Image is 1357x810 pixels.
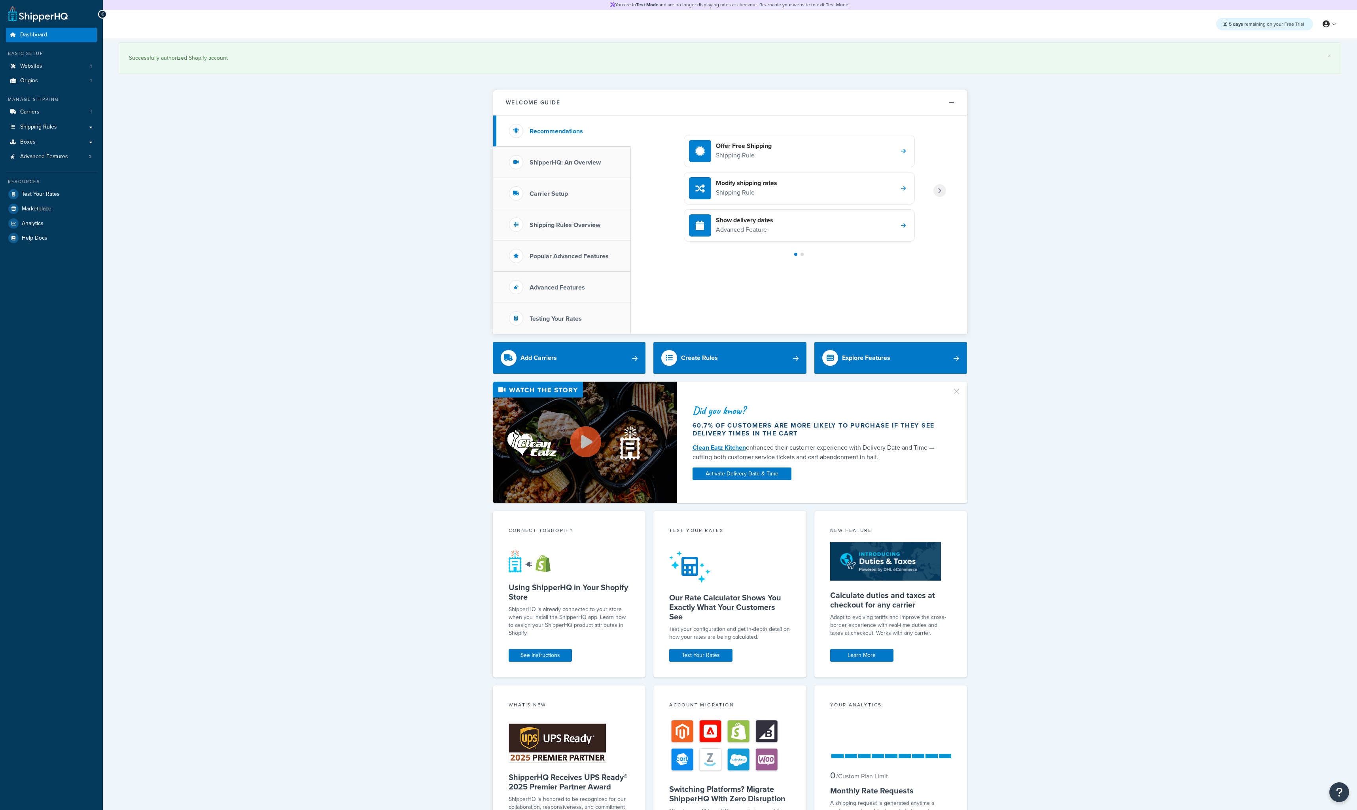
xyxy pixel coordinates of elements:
[6,105,97,119] li: Carriers
[830,590,952,609] h5: Calculate duties and taxes at checkout for any carrier
[1229,21,1243,28] strong: 5 days
[693,443,746,452] a: Clean Eatz Kitchen
[530,315,582,322] h3: Testing Your Rates
[493,342,646,374] a: Add Carriers
[520,352,557,363] div: Add Carriers
[830,701,952,710] div: Your Analytics
[22,220,44,227] span: Analytics
[669,593,791,621] h5: Our Rate Calculator Shows You Exactly What Your Customers See
[22,235,47,242] span: Help Docs
[1329,782,1349,802] button: Open Resource Center
[509,606,630,637] p: ShipperHQ is already connected to your store when you install the ShipperHQ app. Learn how to ass...
[716,225,773,235] p: Advanced Feature
[6,187,97,201] a: Test Your Rates
[830,527,952,536] div: New Feature
[530,128,583,135] h3: Recommendations
[90,109,92,115] span: 1
[90,63,92,70] span: 1
[22,191,60,198] span: Test Your Rates
[20,124,57,131] span: Shipping Rules
[681,352,718,363] div: Create Rules
[6,50,97,57] div: Basic Setup
[530,284,585,291] h3: Advanced Features
[836,772,888,781] small: / Custom Plan Limit
[716,179,777,187] h4: Modify shipping rates
[90,78,92,84] span: 1
[530,159,601,166] h3: ShipperHQ: An Overview
[6,150,97,164] a: Advanced Features2
[89,153,92,160] span: 2
[716,150,772,161] p: Shipping Rule
[509,527,630,536] div: Connect to Shopify
[6,74,97,88] li: Origins
[530,190,568,197] h3: Carrier Setup
[20,153,68,160] span: Advanced Features
[669,701,791,710] div: Account Migration
[493,90,967,115] button: Welcome Guide
[6,28,97,42] a: Dashboard
[6,96,97,103] div: Manage Shipping
[653,342,806,374] a: Create Rules
[509,549,558,573] img: connect-shq-shopify-9b9a8c5a.svg
[716,216,773,225] h4: Show delivery dates
[509,772,630,791] h5: ShipperHQ Receives UPS Ready® 2025 Premier Partner Award
[693,443,943,462] div: enhanced their customer experience with Delivery Date and Time — cutting both customer service ti...
[20,109,40,115] span: Carriers
[669,784,791,803] h5: Switching Platforms? Migrate ShipperHQ With Zero Disruption
[20,139,36,146] span: Boxes
[1328,53,1331,59] a: ×
[830,769,835,782] span: 0
[6,74,97,88] a: Origins1
[693,405,943,416] div: Did you know?
[830,786,952,795] h5: Monthly Rate Requests
[669,625,791,641] div: Test your configuration and get in-depth detail on how your rates are being calculated.
[6,150,97,164] li: Advanced Features
[22,206,51,212] span: Marketplace
[509,649,572,662] a: See Instructions
[842,352,890,363] div: Explore Features
[669,649,732,662] a: Test Your Rates
[6,216,97,231] a: Analytics
[6,202,97,216] a: Marketplace
[530,221,600,229] h3: Shipping Rules Overview
[20,78,38,84] span: Origins
[830,649,893,662] a: Learn More
[6,231,97,245] a: Help Docs
[6,178,97,185] div: Resources
[506,100,560,106] h2: Welcome Guide
[129,53,1331,64] div: Successfully authorized Shopify account
[6,120,97,134] a: Shipping Rules
[509,701,630,710] div: What's New
[1229,21,1304,28] span: remaining on your Free Trial
[636,1,659,8] strong: Test Mode
[716,187,777,198] p: Shipping Rule
[6,105,97,119] a: Carriers1
[509,583,630,602] h5: Using ShipperHQ in Your Shopify Store
[530,253,609,260] h3: Popular Advanced Features
[20,32,47,38] span: Dashboard
[814,342,967,374] a: Explore Features
[493,382,677,503] img: Video thumbnail
[20,63,42,70] span: Websites
[6,135,97,150] a: Boxes
[693,422,943,437] div: 60.7% of customers are more likely to purchase if they see delivery times in the cart
[669,527,791,536] div: Test your rates
[693,467,791,480] a: Activate Delivery Date & Time
[716,142,772,150] h4: Offer Free Shipping
[759,1,850,8] a: Re-enable your website to exit Test Mode.
[830,613,952,637] p: Adapt to evolving tariffs and improve the cross-border experience with real-time duties and taxes...
[6,59,97,74] a: Websites1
